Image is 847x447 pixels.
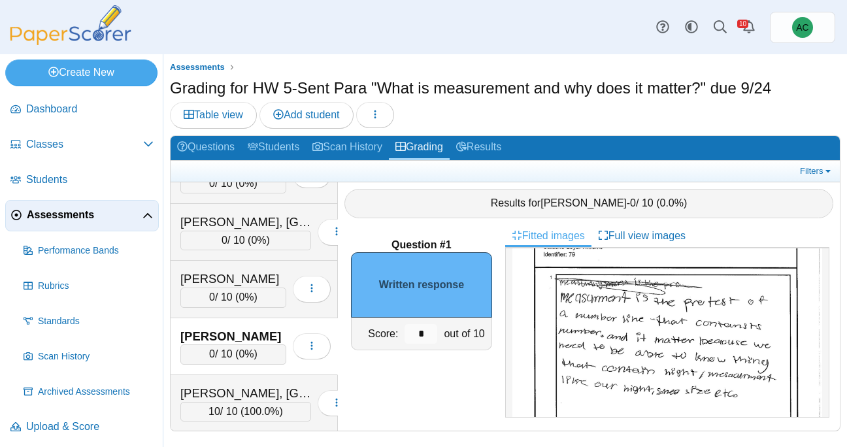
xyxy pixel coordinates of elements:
[180,385,311,402] div: [PERSON_NAME], [GEOGRAPHIC_DATA]
[391,238,452,252] b: Question #1
[251,235,266,246] span: 0%
[180,344,286,364] div: / 10 ( )
[450,136,508,160] a: Results
[180,328,286,345] div: [PERSON_NAME]
[18,271,159,302] a: Rubrics
[180,288,286,307] div: / 10 ( )
[38,386,154,399] span: Archived Assessments
[5,5,136,45] img: PaperScorer
[26,102,154,116] span: Dashboard
[38,280,154,293] span: Rubrics
[770,12,835,43] a: Andrew Christman
[5,200,159,231] a: Assessments
[167,59,228,76] a: Assessments
[180,402,311,422] div: / 10 ( )
[792,17,813,38] span: Andrew Christman
[26,137,143,152] span: Classes
[184,109,243,120] span: Table view
[5,94,159,125] a: Dashboard
[5,165,159,196] a: Students
[5,36,136,47] a: PaperScorer
[352,318,401,350] div: Score:
[38,244,154,257] span: Performance Bands
[180,231,311,250] div: / 10 ( )
[18,235,159,267] a: Performance Bands
[630,197,636,208] span: 0
[273,109,339,120] span: Add student
[26,173,154,187] span: Students
[180,271,286,288] div: [PERSON_NAME]
[239,291,254,303] span: 0%
[351,252,492,318] div: Written response
[659,197,683,208] span: 0.0%
[18,306,159,337] a: Standards
[170,62,225,72] span: Assessments
[27,208,142,222] span: Assessments
[306,136,389,160] a: Scan History
[38,315,154,328] span: Standards
[797,165,837,178] a: Filters
[171,136,241,160] a: Questions
[344,189,833,218] div: Results for - / 10 ( )
[209,348,215,359] span: 0
[209,291,215,303] span: 0
[505,225,591,247] a: Fitted images
[591,225,692,247] a: Full view images
[18,376,159,408] a: Archived Assessments
[540,197,627,208] span: [PERSON_NAME]
[38,350,154,363] span: Scan History
[222,235,227,246] span: 0
[244,406,279,417] span: 100.0%
[5,412,159,443] a: Upload & Score
[170,102,257,128] a: Table view
[208,406,220,417] span: 10
[170,77,771,99] h1: Grading for HW 5-Sent Para "What is measurement and why does it matter?" due 9/24
[180,174,286,193] div: / 10 ( )
[5,59,158,86] a: Create New
[180,214,311,231] div: [PERSON_NAME], [GEOGRAPHIC_DATA]
[735,13,763,42] a: Alerts
[389,136,450,160] a: Grading
[241,136,306,160] a: Students
[259,102,353,128] a: Add student
[796,23,808,32] span: Andrew Christman
[209,178,215,189] span: 0
[26,420,154,434] span: Upload & Score
[5,129,159,161] a: Classes
[440,318,491,350] div: out of 10
[18,341,159,372] a: Scan History
[239,348,254,359] span: 0%
[239,178,254,189] span: 0%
